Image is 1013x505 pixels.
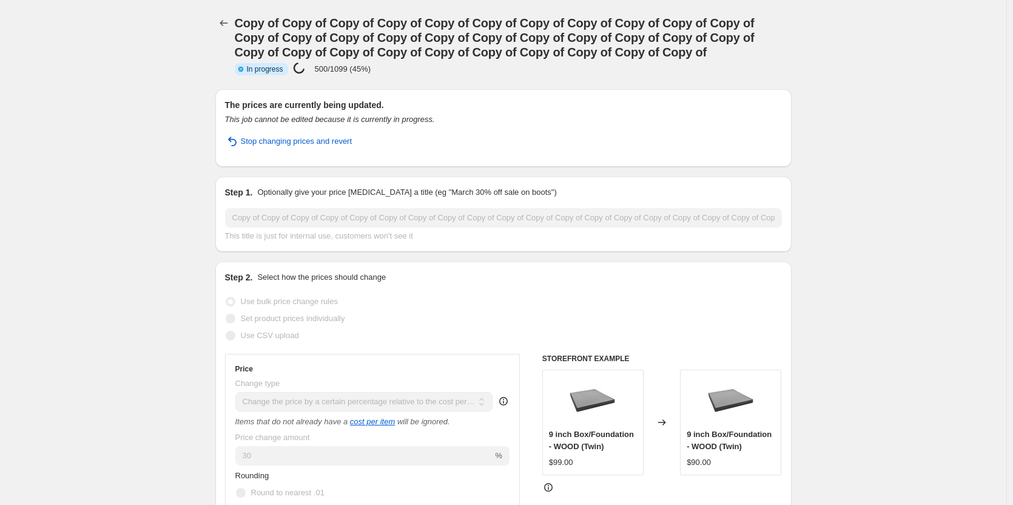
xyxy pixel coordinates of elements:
p: Optionally give your price [MEDICAL_DATA] a title (eg "March 30% off sale on boots") [257,186,556,198]
span: This title is just for internal use, customers won't see it [225,231,413,240]
h6: STOREFRONT EXAMPLE [542,354,782,364]
span: Set product prices individually [241,314,345,323]
input: 30% off holiday sale [225,208,782,228]
h2: The prices are currently being updated. [225,99,782,111]
p: Select how the prices should change [257,271,386,283]
h3: Price [235,364,253,374]
h2: Step 1. [225,186,253,198]
img: prod_1790987912_80x.jpg [707,376,755,425]
i: will be ignored. [397,417,450,426]
button: Price change jobs [215,15,232,32]
input: 50 [235,446,493,466]
span: % [495,451,502,460]
span: Stop changing prices and revert [241,135,352,147]
h2: Step 2. [225,271,253,283]
span: Rounding [235,471,269,480]
a: cost per item [350,417,395,426]
button: Stop changing prices and revert [218,132,360,151]
span: Use CSV upload [241,331,299,340]
span: Use bulk price change rules [241,297,338,306]
span: Copy of Copy of Copy of Copy of Copy of Copy of Copy of Copy of Copy of Copy of Copy of Copy of C... [235,16,755,59]
span: In progress [247,64,283,74]
i: Items that do not already have a [235,417,348,426]
div: $99.00 [549,456,573,469]
span: Price change amount [235,433,310,442]
span: Change type [235,379,280,388]
img: prod_1790987912_80x.jpg [568,376,617,425]
i: This job cannot be edited because it is currently in progress. [225,115,435,124]
div: help [497,395,510,407]
span: 9 inch Box/Foundation - WOOD (Twin) [549,430,634,451]
span: Round to nearest .01 [251,488,325,497]
div: $90.00 [687,456,711,469]
span: 9 inch Box/Foundation - WOOD (Twin) [687,430,772,451]
p: 500/1099 (45%) [315,64,371,73]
